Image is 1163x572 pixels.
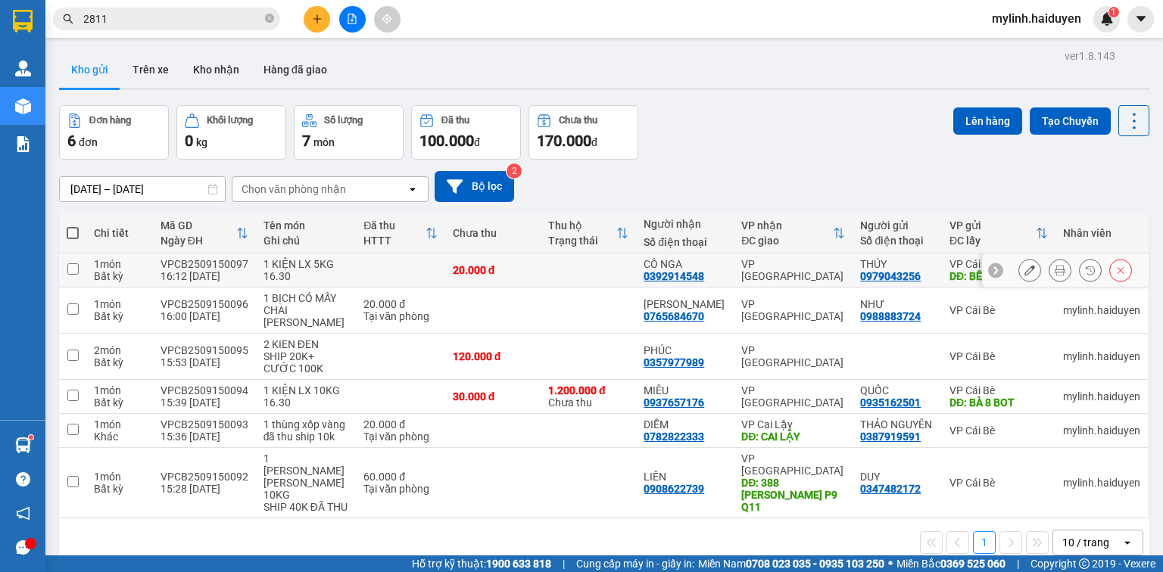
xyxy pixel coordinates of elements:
div: 15:28 [DATE] [161,483,248,495]
div: 1 thùng xốp vàng [263,418,348,431]
div: Sửa đơn hàng [1018,259,1041,281]
div: PHÚC [644,344,726,356]
img: solution-icon [15,136,31,152]
span: ⚪️ [888,561,893,567]
div: VP [GEOGRAPHIC_DATA] [741,384,845,409]
div: mylinh.haiduyen [1063,424,1140,437]
div: HẰNG [13,31,119,49]
div: 15:53 [DATE] [161,356,248,368]
span: DĐ: [13,79,35,95]
div: 16:00 [DATE] [161,310,248,322]
div: 16.30 [263,270,348,282]
span: 0 [185,132,193,150]
button: Hàng đã giao [251,51,339,88]
div: QUỐC [860,384,934,396]
div: 0357977989 [644,356,704,368]
svg: open [1121,536,1133,549]
strong: 1900 633 818 [486,558,551,570]
div: Chưa thu [559,115,597,126]
th: Toggle SortBy [942,213,1055,253]
div: 0387919591 [860,431,921,443]
button: file-add [339,6,366,33]
span: Cung cấp máy in - giấy in: [576,555,694,572]
div: 1 món [94,258,145,270]
div: VP Cái Bè [949,424,1048,437]
strong: 0369 525 060 [940,558,1006,570]
div: VP gửi [949,219,1036,232]
div: ĐC lấy [949,235,1036,247]
div: 0933242570 [129,67,283,89]
sup: 1 [1108,7,1119,17]
div: Đã thu [363,219,426,232]
div: 15:36 [DATE] [161,431,248,443]
img: warehouse-icon [15,98,31,114]
span: món [313,136,335,148]
div: 0933242570 [13,49,119,70]
span: Nhận: [129,14,166,30]
div: THẢO NGUYÊN [860,418,934,431]
span: | [563,555,565,572]
span: aim [382,14,392,24]
div: Đã thu [441,115,469,126]
div: 1 món [94,471,145,483]
span: kg [196,136,207,148]
button: Số lượng7món [294,105,404,160]
sup: 1 [29,435,33,440]
div: 1 BỊCH CHÔM CHÔM 10KG [263,452,348,501]
div: 1 KIỆN LX 5KG [263,258,348,270]
img: warehouse-icon [15,437,31,453]
div: 20.000 đ [363,298,438,310]
div: 0765684670 [644,310,704,322]
span: file-add [347,14,357,24]
span: 1 [1111,7,1116,17]
div: VPCB2509150097 [161,258,248,270]
span: Miền Bắc [896,555,1006,572]
div: SHIP 40K ĐÃ THU [263,501,348,513]
button: Chưa thu170.000đ [528,105,638,160]
div: Chưa thu [548,384,628,409]
div: 60.000 đ [363,471,438,483]
span: đ [474,136,480,148]
div: Số lượng [324,115,363,126]
th: Toggle SortBy [356,213,445,253]
div: VP Cái Bè [949,350,1048,362]
div: 0935162501 [860,396,921,409]
span: copyright [1079,558,1090,569]
div: 0979043256 [860,270,921,282]
span: 7 [302,132,310,150]
div: Chi tiết [94,227,145,239]
button: 1 [973,531,996,554]
div: Khác [94,431,145,443]
div: đã thu ship 10k [263,431,348,443]
div: VP [GEOGRAPHIC_DATA] [741,298,845,322]
div: VPCB2509150092 [161,471,248,483]
span: close-circle [265,14,274,23]
button: Khối lượng0kg [176,105,286,160]
div: 1 món [94,298,145,310]
div: HẰNG [129,49,283,67]
div: Thu hộ [548,219,616,232]
span: 100.000 [419,132,474,150]
div: 0908622739 [644,483,704,495]
span: Gửi: [13,14,36,30]
div: Số điện thoại [644,236,726,248]
button: Kho nhận [181,51,251,88]
div: Tên món [263,219,348,232]
div: Bất kỳ [94,356,145,368]
span: 170.000 [537,132,591,150]
span: đ [591,136,597,148]
th: Toggle SortBy [541,213,636,253]
div: Đơn hàng [89,115,131,126]
div: VP Cái Bè [13,13,119,31]
button: caret-down [1127,6,1154,33]
div: 0988883724 [860,310,921,322]
div: 16.30 [263,396,348,409]
div: HTTT [363,235,426,247]
span: search [63,14,73,24]
div: Tại văn phòng [363,431,438,443]
div: ver 1.8.143 [1065,48,1115,64]
div: DĐ: BẾN LÚA [949,270,1048,282]
div: VP Cai Lậy [741,418,845,431]
div: 0392914548 [644,270,704,282]
sup: 2 [507,163,522,179]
